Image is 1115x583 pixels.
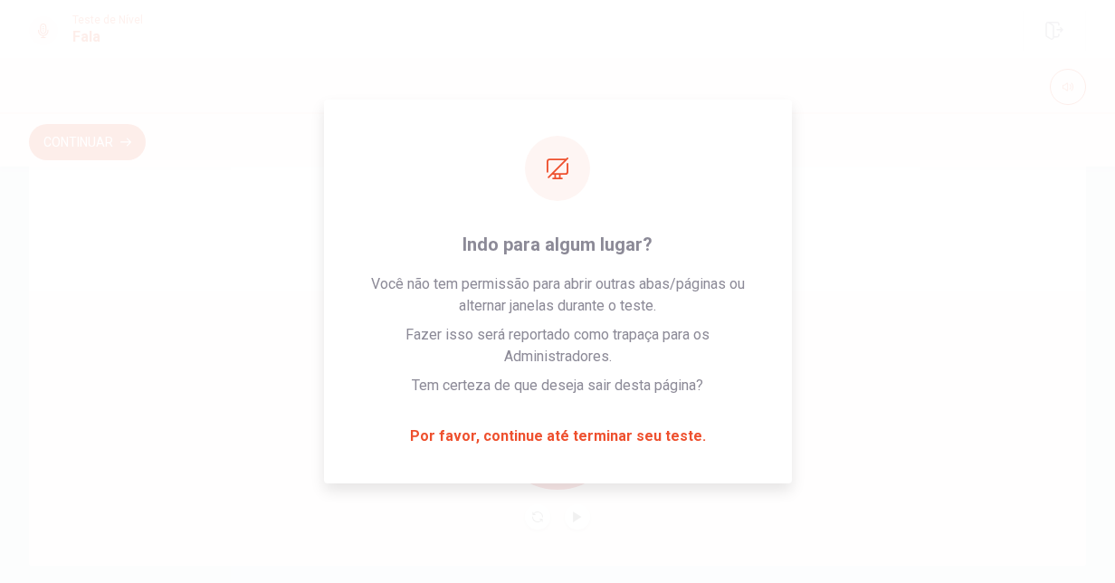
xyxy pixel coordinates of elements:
button: Record Again [525,504,550,530]
span: Teste de Nível [72,14,143,26]
button: Play Audio [565,504,590,530]
h1: Fala [72,26,143,48]
button: Continuar [29,124,146,160]
span: 00:00:15 [545,327,599,349]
